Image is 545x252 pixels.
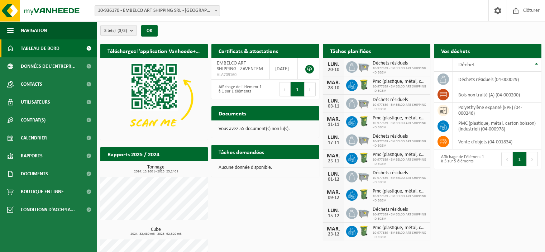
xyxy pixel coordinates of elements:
[21,75,42,93] span: Contacts
[104,165,208,173] h3: Tonnage
[21,57,76,75] span: Données de l'entrepr...
[326,98,341,104] div: LUN.
[270,58,298,80] td: [DATE]
[373,170,427,176] span: Déchets résiduels
[21,165,48,183] span: Documents
[358,115,370,127] img: WB-0240-HPE-GN-50
[21,39,59,57] span: Tableau de bord
[21,111,46,129] span: Contrat(s)
[326,141,341,146] div: 17-11
[453,118,541,134] td: PMC (plastique, métal, carton boisson) (industriel) (04-000978)
[305,82,316,96] button: Next
[326,104,341,109] div: 03-11
[358,206,370,219] img: WB-2500-GAL-GY-01
[373,189,427,194] span: Pmc (plastique, métal, carton boisson) (industriel)
[373,139,427,148] span: 10-977639 - EMBELCO ART SHIPPING - DIEGEM
[118,28,127,33] count: (3/3)
[145,161,207,175] a: Consulter les rapports
[104,25,127,36] span: Site(s)
[100,147,167,161] h2: Rapports 2025 / 2024
[326,62,341,67] div: LUN.
[373,194,427,203] span: 10-977639 - EMBELCO ART SHIPPING - DIEGEM
[323,44,378,58] h2: Tâches planifiées
[21,129,47,147] span: Calendrier
[21,93,50,111] span: Utilisateurs
[326,171,341,177] div: LUN.
[373,134,427,139] span: Déchets résiduels
[358,79,370,91] img: WB-0240-HPE-GN-50
[211,145,271,159] h2: Tâches demandées
[279,82,291,96] button: Previous
[100,44,208,58] h2: Téléchargez l'application Vanheede+ maintenant!
[373,225,427,231] span: Pmc (plastique, métal, carton boisson) (industriel)
[104,232,208,236] span: 2024: 32,480 m3 - 2025: 62,320 m3
[215,81,262,97] div: Affichage de l'élément 1 à 1 sur 1 éléments
[95,6,220,16] span: 10-936170 - EMBELCO ART SHIPPING SRL - ETTERBEEK
[438,151,484,167] div: Affichage de l'élément 1 à 5 sur 5 éléments
[527,152,538,166] button: Next
[217,61,263,72] span: EMBELCO ART SHIPPING - ZAVENTEM
[21,22,47,39] span: Navigation
[326,153,341,159] div: MAR.
[373,213,427,221] span: 10-977639 - EMBELCO ART SHIPPING - DIEGEM
[358,225,370,237] img: WB-0240-HPE-GN-50
[326,80,341,86] div: MAR.
[373,152,427,158] span: Pmc (plastique, métal, carton boisson) (industriel)
[501,152,513,166] button: Previous
[326,122,341,127] div: 11-11
[100,25,137,36] button: Site(s)(3/3)
[373,121,427,130] span: 10-977639 - EMBELCO ART SHIPPING - DIEGEM
[21,201,75,219] span: Conditions d'accepta...
[434,44,477,58] h2: Vos déchets
[326,135,341,141] div: LUN.
[211,106,253,120] h2: Documents
[326,214,341,219] div: 15-12
[291,82,305,96] button: 1
[373,115,427,121] span: Pmc (plastique, métal, carton boisson) (industriel)
[453,72,541,87] td: déchets résiduels (04-000029)
[104,170,208,173] span: 2024: 13,260 t - 2025: 25,240 t
[373,231,427,239] span: 10-977639 - EMBELCO ART SHIPPING - DIEGEM
[453,103,541,118] td: polyethylène expansé (EPE) (04-000246)
[21,147,43,165] span: Rapports
[326,177,341,182] div: 01-12
[326,232,341,237] div: 23-12
[373,103,427,111] span: 10-977639 - EMBELCO ART SHIPPING - DIEGEM
[458,62,475,68] span: Déchet
[217,72,264,78] span: VLA709160
[358,188,370,200] img: WB-0240-HPE-GN-50
[453,134,541,149] td: vente d'objets (04-001834)
[326,67,341,72] div: 20-10
[326,86,341,91] div: 28-10
[373,207,427,213] span: Déchets résiduels
[373,158,427,166] span: 10-977639 - EMBELCO ART SHIPPING - DIEGEM
[358,97,370,109] img: WB-2500-GAL-GY-01
[373,66,427,75] span: 10-977639 - EMBELCO ART SHIPPING - DIEGEM
[513,152,527,166] button: 1
[95,5,220,16] span: 10-936170 - EMBELCO ART SHIPPING SRL - ETTERBEEK
[21,183,64,201] span: Boutique en ligne
[141,25,158,37] button: OK
[373,97,427,103] span: Déchets résiduels
[219,165,312,170] p: Aucune donnée disponible.
[219,127,312,132] p: Vous avez 55 document(s) non lu(s).
[326,208,341,214] div: LUN.
[453,87,541,103] td: bois non traité (A) (04-000200)
[373,79,427,85] span: Pmc (plastique, métal, carton boisson) (industriel)
[358,170,370,182] img: WB-2500-GAL-GY-01
[358,152,370,164] img: WB-0240-HPE-GN-50
[373,61,427,66] span: Déchets résiduels
[326,226,341,232] div: MAR.
[211,44,285,58] h2: Certificats & attestations
[326,159,341,164] div: 25-11
[358,60,370,72] img: WB-2500-GAL-GY-01
[104,227,208,236] h3: Cube
[326,190,341,195] div: MAR.
[326,117,341,122] div: MAR.
[373,176,427,185] span: 10-977639 - EMBELCO ART SHIPPING - DIEGEM
[358,133,370,146] img: WB-2500-GAL-GY-01
[100,58,208,139] img: Download de VHEPlus App
[373,85,427,93] span: 10-977639 - EMBELCO ART SHIPPING - DIEGEM
[326,195,341,200] div: 09-12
